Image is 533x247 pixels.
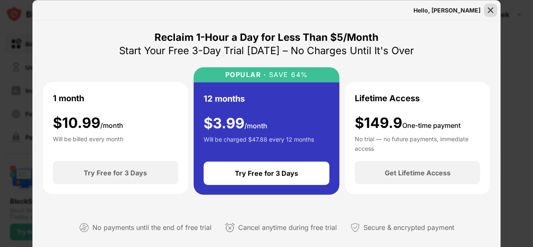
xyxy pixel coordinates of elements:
div: Hello, [PERSON_NAME] [413,7,481,13]
div: Try Free for 3 Days [235,169,298,177]
div: Reclaim 1-Hour a Day for Less Than $5/Month [154,30,379,44]
div: SAVE 64% [266,70,308,78]
div: Get Lifetime Access [385,169,451,177]
div: $149.9 [355,114,461,131]
div: Will be charged $47.88 every 12 months [204,135,314,152]
div: Start Your Free 3-Day Trial [DATE] – No Charges Until It's Over [119,44,414,57]
div: Will be billed every month [53,135,123,151]
span: One-time payment [402,121,461,129]
div: POPULAR · [225,70,266,78]
div: 1 month [53,92,84,104]
span: /month [100,121,123,129]
img: not-paying [79,222,89,232]
img: cancel-anytime [225,222,235,232]
div: No trial — no future payments, immediate access [355,135,480,151]
span: /month [244,121,267,130]
div: Secure & encrypted payment [364,222,454,234]
div: Try Free for 3 Days [84,169,147,177]
div: No payments until the end of free trial [92,222,212,234]
img: secured-payment [350,222,360,232]
div: $ 10.99 [53,114,123,131]
div: 12 months [204,92,245,105]
div: Cancel anytime during free trial [238,222,337,234]
div: $ 3.99 [204,115,267,132]
div: Lifetime Access [355,92,420,104]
